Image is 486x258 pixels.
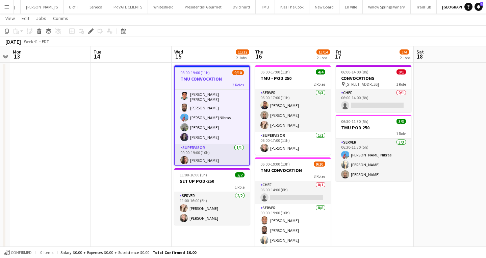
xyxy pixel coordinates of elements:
[53,15,68,21] span: Comms
[396,131,406,136] span: 1 Role
[396,82,406,87] span: 1 Role
[148,0,179,14] button: Whiteshield
[339,0,363,14] button: En Ville
[235,172,245,177] span: 2/2
[84,0,108,14] button: Seneca
[255,132,331,155] app-card-role: SUPERVISOR1/106:00-17:00 (11h)[PERSON_NAME]
[397,119,406,124] span: 3/3
[11,250,32,255] span: Confirmed
[22,39,39,44] span: Week 41
[180,172,207,177] span: 11:00-16:00 (5h)
[175,50,249,144] app-card-role: [PERSON_NAME][PERSON_NAME][PERSON_NAME][PERSON_NAME] [PERSON_NAME][PERSON_NAME][PERSON_NAME] Nibr...
[255,89,331,132] app-card-role: SERVER3/306:00-17:00 (11h)[PERSON_NAME][PERSON_NAME][PERSON_NAME]
[260,162,290,167] span: 06:00-19:00 (13h)
[255,49,263,55] span: Thu
[255,65,331,155] app-job-card: 06:00-17:00 (11h)4/4TMU - POD 2502 RolesSERVER3/306:00-17:00 (11h)[PERSON_NAME][PERSON_NAME][PERS...
[314,82,325,87] span: 2 Roles
[256,0,275,14] button: TMU
[255,75,331,81] h3: TMU - POD 250
[336,89,411,112] app-card-role: CHEF0/106:00-14:00 (8h)
[232,70,244,75] span: 9/10
[39,250,55,255] span: 0 items
[227,0,256,14] button: Dvid hard
[21,0,63,14] button: [PERSON_NAME]'S
[174,49,183,55] span: Wed
[33,14,49,23] a: Jobs
[363,0,411,14] button: Willow Springs Winery
[5,38,21,45] div: [DATE]
[336,49,341,55] span: Fri
[341,119,368,124] span: 06:30-11:30 (5h)
[317,55,330,60] div: 2 Jobs
[108,0,148,14] button: PRIVATE CLIENTS
[235,185,245,190] span: 1 Role
[255,157,331,258] app-job-card: 06:00-19:00 (13h)9/10TMU CONVOCATION3 RolesCHEF0/106:00-14:00 (8h) SERVER8/809:00-19:00 (10h)[PER...
[153,250,196,255] span: Total Confirmed $0.00
[415,52,424,60] span: 18
[346,82,379,87] span: [STREET_ADDRESS]
[341,69,368,74] span: 06:00-14:00 (8h)
[416,49,424,55] span: Sat
[316,69,325,74] span: 4/4
[336,138,411,181] app-card-role: SERVER3/306:30-11:30 (5h)[PERSON_NAME] Nibras[PERSON_NAME][PERSON_NAME]
[480,2,483,6] span: 1
[94,49,101,55] span: Tue
[173,52,183,60] span: 15
[22,15,29,21] span: Edit
[174,192,250,225] app-card-role: SERVER2/211:00-16:00 (5h)[PERSON_NAME][PERSON_NAME]
[260,69,290,74] span: 06:00-17:00 (11h)
[50,14,71,23] a: Comms
[13,49,22,55] span: Mon
[232,82,244,87] span: 3 Roles
[255,167,331,173] h3: TMU CONVOCATION
[400,55,410,60] div: 2 Jobs
[236,55,249,60] div: 2 Jobs
[174,178,250,184] h3: SET UP POD-250
[275,0,309,14] button: Kiss The Cook
[397,69,406,74] span: 0/1
[335,52,341,60] span: 17
[336,75,411,81] h3: CONVOCATIONS
[19,14,32,23] a: Edit
[400,49,409,55] span: 3/4
[411,0,437,14] button: TrailHub
[336,115,411,181] app-job-card: 06:30-11:30 (5h)3/3TMU POD 2501 RoleSERVER3/306:30-11:30 (5h)[PERSON_NAME] Nibras[PERSON_NAME][PE...
[336,125,411,131] h3: TMU POD 250
[5,15,15,21] span: View
[180,70,210,75] span: 08:00-19:00 (11h)
[254,52,263,60] span: 16
[36,15,46,21] span: Jobs
[236,49,249,55] span: 11/12
[175,76,249,82] h3: TMU CONVOCATION
[42,39,49,44] div: EDT
[255,181,331,204] app-card-role: CHEF0/106:00-14:00 (8h)
[60,250,196,255] div: Salary $0.00 + Expenses $0.00 + Subsistence $0.00 =
[309,0,339,14] button: New Board
[3,249,33,256] button: Confirmed
[475,3,483,11] a: 1
[3,14,18,23] a: View
[314,162,325,167] span: 9/10
[336,65,411,112] app-job-card: 06:00-14:00 (8h)0/1CONVOCATIONS [STREET_ADDRESS]1 RoleCHEF0/106:00-14:00 (8h)
[314,174,325,179] span: 3 Roles
[316,49,330,55] span: 13/14
[174,168,250,225] app-job-card: 11:00-16:00 (5h)2/2SET UP POD-2501 RoleSERVER2/211:00-16:00 (5h)[PERSON_NAME][PERSON_NAME]
[175,144,249,167] app-card-role: SUPERVISOR1/109:00-19:00 (10h)[PERSON_NAME]
[174,65,250,166] app-job-card: 08:00-19:00 (11h)9/10TMU CONVOCATION3 Roles[PERSON_NAME][PERSON_NAME][PERSON_NAME][PERSON_NAME] [...
[179,0,227,14] button: Presidential Gourmet
[93,52,101,60] span: 14
[63,0,84,14] button: U of T
[12,52,22,60] span: 13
